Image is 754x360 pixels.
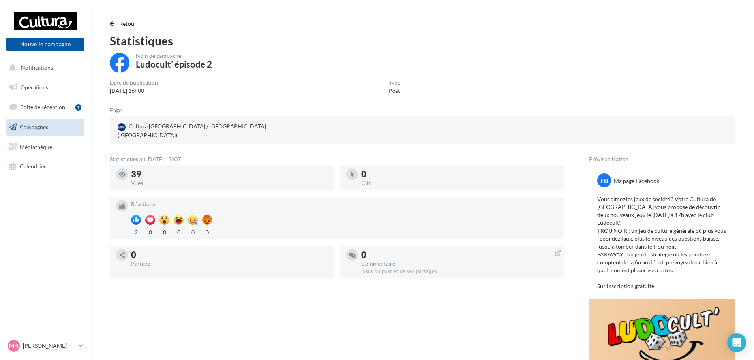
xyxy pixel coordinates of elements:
div: 0 [159,227,169,236]
span: Notifications [21,64,53,71]
button: Retour [110,19,140,28]
span: Médiathèque [20,143,52,150]
p: [PERSON_NAME] [23,342,75,350]
span: Calendrier [20,163,46,170]
span: Opérations [21,84,48,90]
div: Type [389,80,400,85]
a: Médiathèque [5,139,86,155]
div: Post [389,87,400,95]
div: Commentaire [361,261,557,266]
div: Open Intercom Messenger [727,333,746,352]
div: Page [110,107,128,113]
div: 0 [131,251,327,259]
div: 39 [131,170,327,179]
div: 1 [75,104,81,111]
span: Campagnes [20,124,48,130]
div: Ludocult' épisode 2 [136,60,212,69]
a: Opérations [5,79,86,96]
a: Campagnes [5,119,86,136]
a: Cultura [GEOGRAPHIC_DATA] / [GEOGRAPHIC_DATA] ([GEOGRAPHIC_DATA]) [116,121,320,141]
div: 0 [174,227,184,236]
a: Boîte de réception1 [5,98,86,115]
button: Notifications [5,59,83,76]
div: 0 [361,251,557,259]
div: Partage [131,261,327,266]
div: Date de publication [110,80,158,85]
button: Nouvelle campagne [6,38,84,51]
span: MH [9,342,19,350]
div: 0 [188,227,198,236]
div: Vues [131,180,327,186]
div: 2 [131,227,141,236]
a: Calendrier [5,158,86,175]
div: 0 [361,170,557,179]
div: [DATE] 16h00 [110,87,158,95]
span: Boîte de réception [20,104,65,110]
div: Nom de campagne [136,53,212,58]
span: Retour [119,20,137,27]
div: Ma page Facebook [614,177,659,185]
div: Statistiques [110,35,735,47]
div: Statistiques au [DATE] 18h07 [110,156,564,162]
p: Vous aimez les jeux de société ? Votre Cultura de [GEOGRAPHIC_DATA] vous propose de découvrir deu... [597,195,727,290]
div: FB [597,173,611,187]
div: Issus du post et de ses partages [361,268,557,275]
div: Réactions [131,202,557,207]
a: MH [PERSON_NAME] [6,338,84,353]
div: 0 [202,227,212,236]
div: 0 [145,227,155,236]
div: Clic [361,180,557,186]
div: Prévisualisation [589,156,735,162]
